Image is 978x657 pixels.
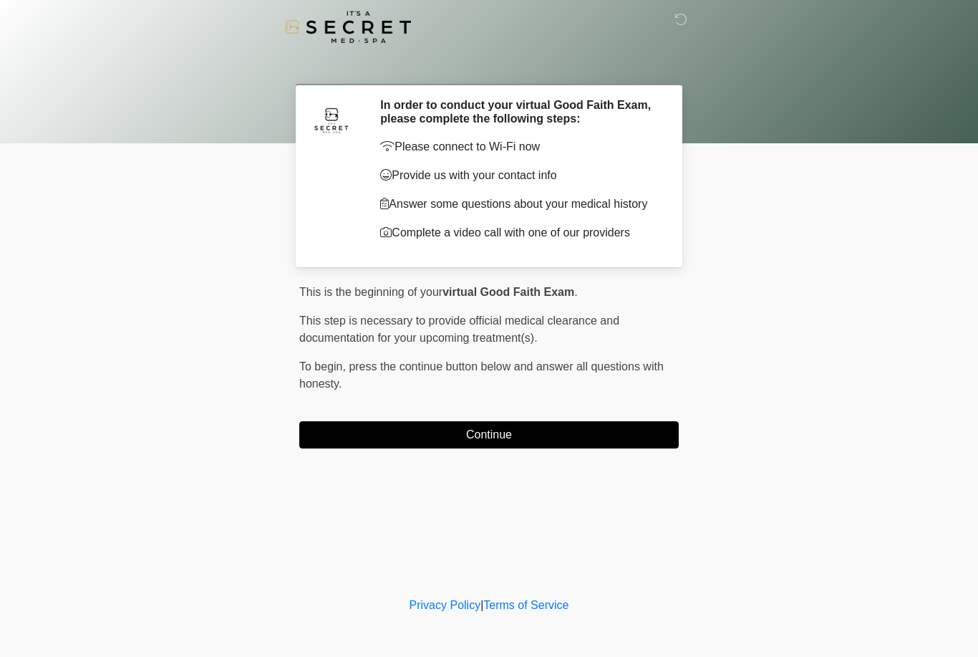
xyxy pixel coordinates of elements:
[574,286,577,298] span: .
[380,98,657,125] h2: In order to conduct your virtual Good Faith Exam, please complete the following steps:
[442,286,574,298] strong: virtual Good Faith Exam
[480,599,483,611] a: |
[410,599,481,611] a: Privacy Policy
[380,224,657,241] p: Complete a video call with one of our providers
[299,360,349,373] span: To begin,
[299,360,664,390] span: press the continue button below and answer all questions with honesty.
[380,138,657,155] p: Please connect to Wi-Fi now
[310,98,353,141] img: Agent Avatar
[289,52,689,78] h1: ‎ ‎
[299,315,619,344] span: This step is necessary to provide official medical clearance and documentation for your upcoming ...
[299,421,679,449] button: Continue
[380,196,657,213] p: Answer some questions about your medical history
[380,167,657,184] p: Provide us with your contact info
[299,286,442,298] span: This is the beginning of your
[483,599,568,611] a: Terms of Service
[285,11,411,43] img: It's A Secret Med Spa Logo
